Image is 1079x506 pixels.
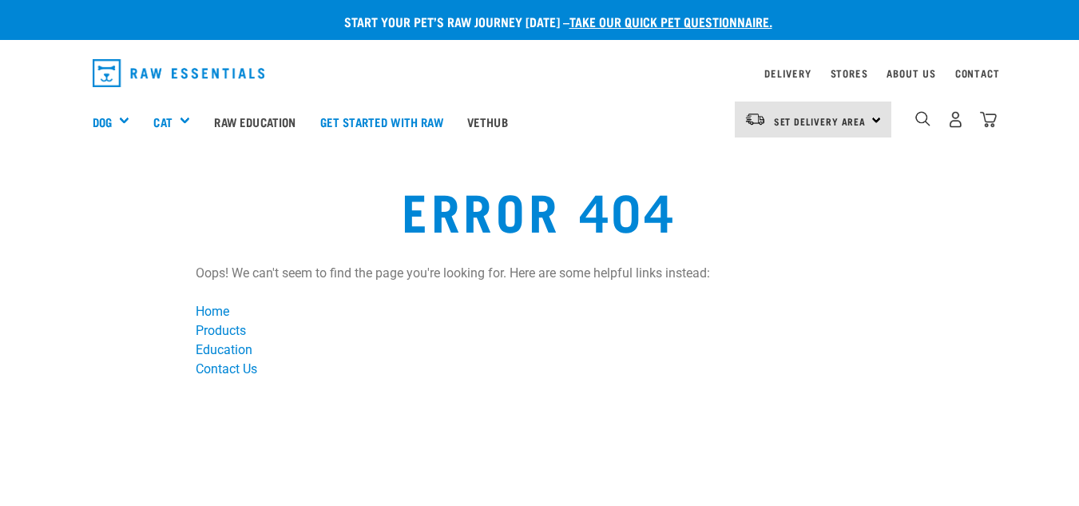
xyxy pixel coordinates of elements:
[744,112,766,126] img: van-moving.png
[887,70,935,76] a: About Us
[980,111,997,128] img: home-icon@2x.png
[202,90,307,153] a: Raw Education
[915,111,930,126] img: home-icon-1@2x.png
[831,70,868,76] a: Stores
[308,90,455,153] a: Get started with Raw
[196,342,252,357] a: Education
[455,90,520,153] a: Vethub
[947,111,964,128] img: user.png
[153,113,172,131] a: Cat
[764,70,811,76] a: Delivery
[93,59,265,87] img: Raw Essentials Logo
[80,53,1000,94] nav: dropdown navigation
[196,264,883,283] p: Oops! We can't seem to find the page you're looking for. Here are some helpful links instead:
[955,70,1000,76] a: Contact
[196,304,229,319] a: Home
[774,118,867,124] span: Set Delivery Area
[569,18,772,25] a: take our quick pet questionnaire.
[196,323,246,338] a: Products
[93,113,112,131] a: Dog
[196,361,257,377] a: Contact Us
[208,181,871,238] h1: error 404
